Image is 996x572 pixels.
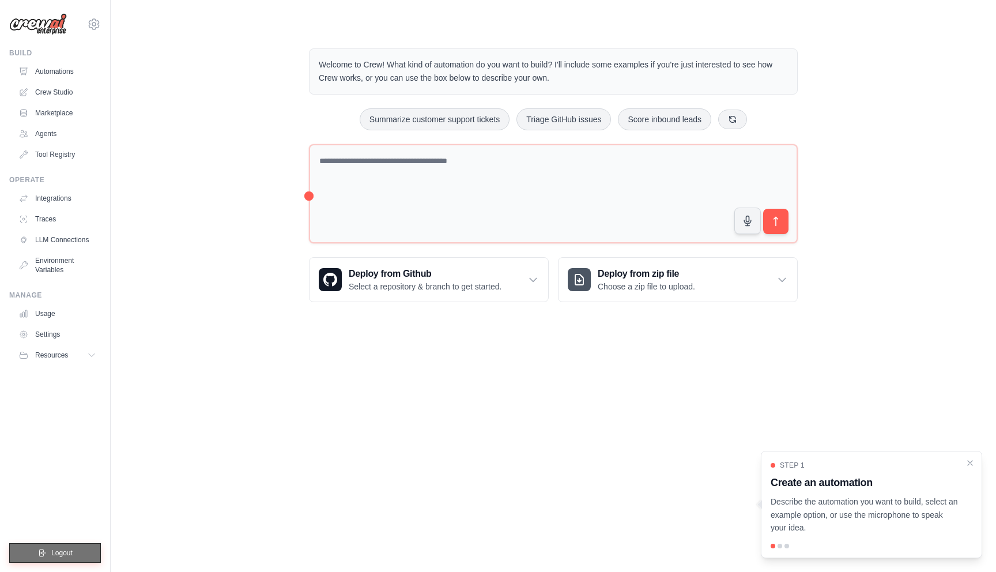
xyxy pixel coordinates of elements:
[349,281,501,292] p: Select a repository & branch to get started.
[598,281,695,292] p: Choose a zip file to upload.
[965,458,975,468] button: Close walkthrough
[9,175,101,185] div: Operate
[771,475,959,491] h3: Create an automation
[14,83,101,101] a: Crew Studio
[14,210,101,228] a: Traces
[598,267,695,281] h3: Deploy from zip file
[14,251,101,279] a: Environment Variables
[618,108,711,130] button: Score inbound leads
[35,351,68,360] span: Resources
[349,267,501,281] h3: Deploy from Github
[14,62,101,81] a: Automations
[14,104,101,122] a: Marketplace
[938,517,996,572] iframe: Chat Widget
[9,48,101,58] div: Build
[771,495,959,535] p: Describe the automation you want to build, select an example option, or use the microphone to spe...
[14,145,101,164] a: Tool Registry
[14,125,101,143] a: Agents
[516,108,611,130] button: Triage GitHub issues
[938,517,996,572] div: 채팅 위젯
[51,548,73,558] span: Logout
[14,346,101,364] button: Resources
[9,291,101,300] div: Manage
[9,13,67,35] img: Logo
[9,543,101,563] button: Logout
[780,461,805,470] span: Step 1
[14,304,101,323] a: Usage
[14,231,101,249] a: LLM Connections
[14,325,101,344] a: Settings
[14,189,101,208] a: Integrations
[319,58,788,85] p: Welcome to Crew! What kind of automation do you want to build? I'll include some examples if you'...
[360,108,510,130] button: Summarize customer support tickets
